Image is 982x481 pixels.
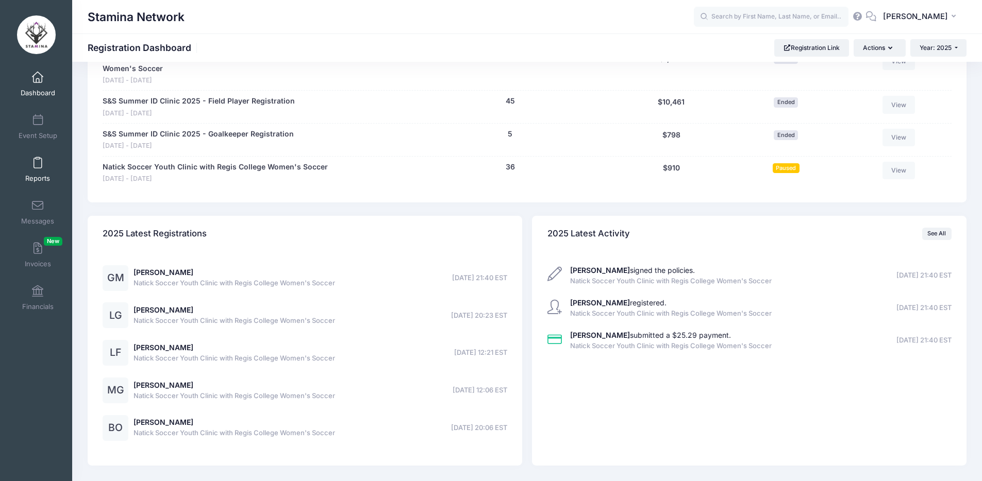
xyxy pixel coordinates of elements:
[19,131,57,140] span: Event Setup
[21,89,55,97] span: Dashboard
[103,141,294,151] span: [DATE] - [DATE]
[21,217,54,226] span: Messages
[910,39,967,57] button: Year: 2025
[88,5,185,29] h1: Stamina Network
[506,162,515,173] button: 36
[452,273,507,283] span: [DATE] 21:40 EST
[570,276,772,286] span: Natick Soccer Youth Clinic with Regis College Women's Soccer
[13,237,62,273] a: InvoicesNew
[103,265,128,291] div: GM
[612,96,731,118] div: $10,461
[134,381,193,389] a: [PERSON_NAME]
[13,109,62,145] a: Event Setup
[13,66,62,102] a: Dashboard
[103,386,128,395] a: MG
[774,130,798,140] span: Ended
[134,418,193,426] a: [PERSON_NAME]
[506,96,515,107] button: 45
[103,162,328,173] a: Natick Soccer Youth Clinic with Regis College Women's Soccer
[103,302,128,328] div: LG
[451,311,507,321] span: [DATE] 20:23 EST
[570,298,630,307] strong: [PERSON_NAME]
[896,335,952,346] span: [DATE] 21:40 EST
[103,377,128,403] div: MG
[25,260,51,268] span: Invoices
[612,53,731,85] div: $1,290
[883,11,948,22] span: [PERSON_NAME]
[896,270,952,281] span: [DATE] 21:40 EST
[103,349,128,357] a: LF
[88,42,200,53] h1: Registration Dashboard
[134,391,335,401] span: Natick Soccer Youth Clinic with Regis College Women's Soccer
[134,268,193,277] a: [PERSON_NAME]
[134,305,193,314] a: [PERSON_NAME]
[103,415,128,441] div: BO
[44,237,62,246] span: New
[612,129,731,151] div: $798
[454,348,507,358] span: [DATE] 12:21 EST
[103,109,295,118] span: [DATE] - [DATE]
[103,96,295,107] a: S&S Summer ID Clinic 2025 - Field Player Registration
[922,228,952,240] a: See All
[134,316,335,326] span: Natick Soccer Youth Clinic with Regis College Women's Soccer
[451,423,507,433] span: [DATE] 20:06 EST
[134,278,335,288] span: Natick Soccer Youth Clinic with Regis College Women's Soccer
[920,44,952,51] span: Year: 2025
[103,76,403,85] span: [DATE] - [DATE]
[896,303,952,313] span: [DATE] 21:40 EST
[612,162,731,184] div: $910
[883,96,916,113] a: View
[883,162,916,179] a: View
[17,15,56,54] img: Stamina Network
[103,274,128,283] a: GM
[13,151,62,187] a: Reports
[570,266,695,274] a: [PERSON_NAME]signed the policies.
[134,428,335,438] span: Natick Soccer Youth Clinic with Regis College Women's Soccer
[570,331,731,339] a: [PERSON_NAME]submitted a $25.29 payment.
[103,53,403,74] a: [PERSON_NAME] Girls Soccer "[DATE] Night Lights" Clinic with Regis College Women's Soccer
[876,5,967,29] button: [PERSON_NAME]
[453,385,507,396] span: [DATE] 12:06 EST
[25,174,50,183] span: Reports
[773,163,800,173] span: Paused
[508,129,512,140] button: 5
[134,343,193,352] a: [PERSON_NAME]
[103,129,294,140] a: S&S Summer ID Clinic 2025 - Goalkeeper Registration
[13,280,62,316] a: Financials
[570,341,772,351] span: Natick Soccer Youth Clinic with Regis College Women's Soccer
[103,174,328,184] span: [DATE] - [DATE]
[103,219,207,248] h4: 2025 Latest Registrations
[570,308,772,319] span: Natick Soccer Youth Clinic with Regis College Women's Soccer
[774,97,798,107] span: Ended
[570,331,630,339] strong: [PERSON_NAME]
[547,219,630,248] h4: 2025 Latest Activity
[694,7,848,27] input: Search by First Name, Last Name, or Email...
[13,194,62,230] a: Messages
[570,266,630,274] strong: [PERSON_NAME]
[854,39,905,57] button: Actions
[22,302,54,311] span: Financials
[134,353,335,364] span: Natick Soccer Youth Clinic with Regis College Women's Soccer
[103,340,128,366] div: LF
[103,312,128,320] a: LG
[883,129,916,146] a: View
[774,39,849,57] a: Registration Link
[570,298,667,307] a: [PERSON_NAME]registered.
[103,424,128,433] a: BO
